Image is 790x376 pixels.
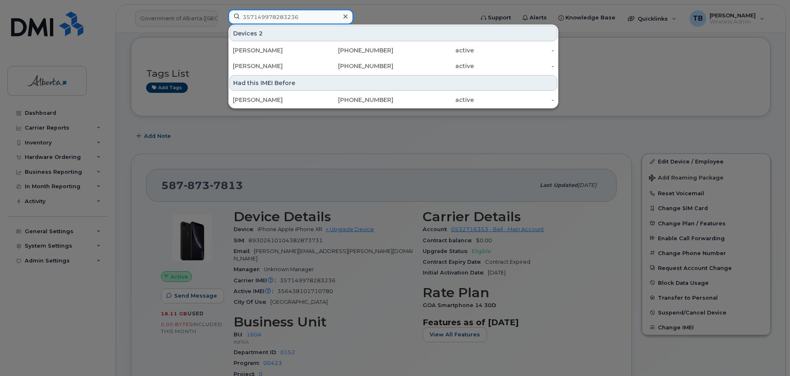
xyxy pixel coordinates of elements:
[229,43,557,58] a: [PERSON_NAME][PHONE_NUMBER]active-
[474,62,554,70] div: -
[233,62,313,70] div: [PERSON_NAME]
[233,96,313,104] div: [PERSON_NAME]
[313,62,394,70] div: [PHONE_NUMBER]
[393,62,474,70] div: active
[259,29,263,38] span: 2
[228,9,353,24] input: Find something...
[229,92,557,107] a: [PERSON_NAME][PHONE_NUMBER]active-
[313,96,394,104] div: [PHONE_NUMBER]
[474,46,554,54] div: -
[229,75,557,91] div: Had this IMEI Before
[313,46,394,54] div: [PHONE_NUMBER]
[229,26,557,41] div: Devices
[393,96,474,104] div: active
[233,46,313,54] div: [PERSON_NAME]
[474,96,554,104] div: -
[393,46,474,54] div: active
[229,59,557,73] a: [PERSON_NAME][PHONE_NUMBER]active-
